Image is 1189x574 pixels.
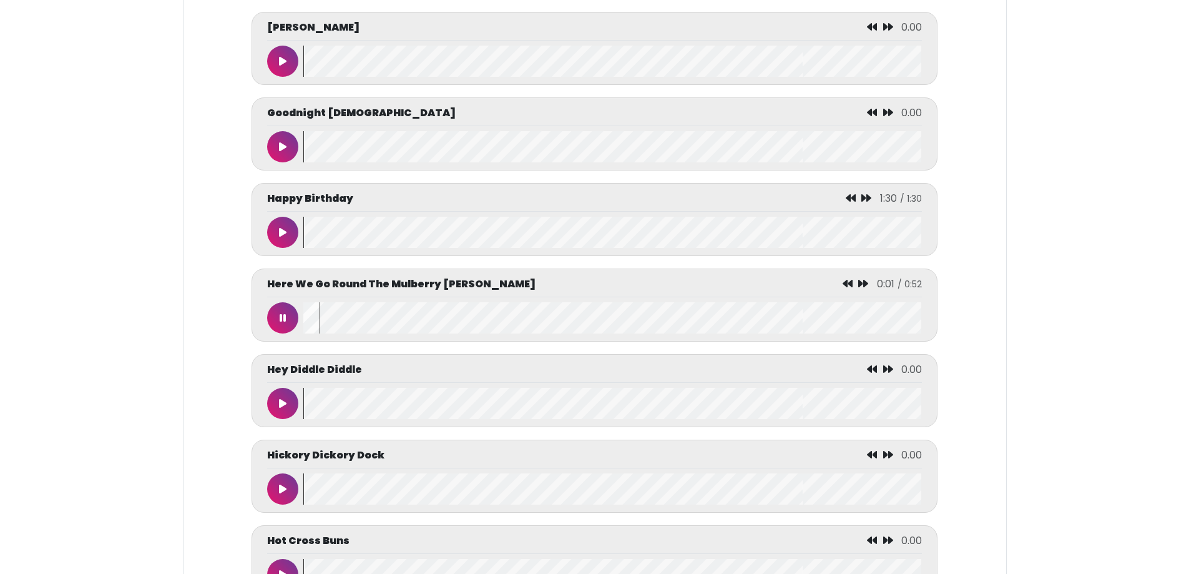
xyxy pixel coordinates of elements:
span: / 1:30 [900,192,922,205]
p: Here We Go Round The Mulberry [PERSON_NAME] [267,277,536,292]
p: [PERSON_NAME] [267,20,360,35]
p: Hey Diddle Diddle [267,362,362,377]
p: Happy Birthday [267,191,353,206]
span: 0.00 [901,20,922,34]
span: 0.00 [901,533,922,548]
p: Goodnight [DEMOGRAPHIC_DATA] [267,106,456,121]
span: 0:01 [877,277,894,291]
span: / 0:52 [898,278,922,290]
p: Hickory Dickory Dock [267,448,384,463]
span: 0.00 [901,448,922,462]
p: Hot Cross Buns [267,533,350,548]
span: 0.00 [901,106,922,120]
span: 0.00 [901,362,922,377]
span: 1:30 [880,191,897,205]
